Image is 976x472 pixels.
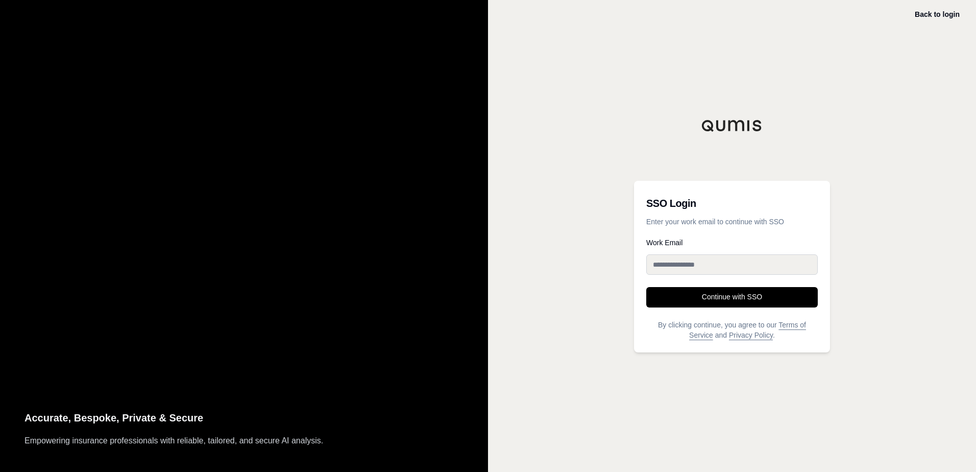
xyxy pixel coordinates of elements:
[701,120,763,132] img: Qumis
[25,434,463,447] p: Empowering insurance professionals with reliable, tailored, and secure AI analysis.
[646,287,818,308] button: Continue with SSO
[915,10,960,18] a: Back to login
[646,239,818,246] label: Work Email
[729,331,773,339] a: Privacy Policy
[25,410,463,427] p: Accurate, Bespoke, Private & Secure
[646,193,818,214] h3: SSO Login
[646,320,818,340] p: By clicking continue, you agree to our and .
[646,217,818,227] p: Enter your work email to continue with SSO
